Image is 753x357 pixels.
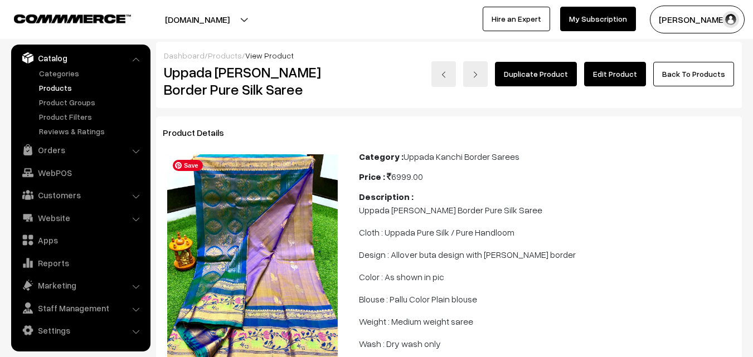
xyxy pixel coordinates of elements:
a: Marketing [14,275,147,295]
p: Weight : Medium weight saree [359,315,735,328]
button: [DOMAIN_NAME] [126,6,269,33]
b: Category : [359,151,404,162]
a: Reports [14,253,147,273]
a: Reviews & Ratings [36,125,147,137]
span: Save [173,160,203,171]
span: Product Details [163,127,237,138]
a: Settings [14,320,147,340]
div: Uppada Kanchi Border Sarees [359,150,735,163]
a: My Subscription [560,7,636,31]
div: 6999.00 [359,170,735,183]
img: left-arrow.png [440,71,447,78]
p: Design : Allover buta design with [PERSON_NAME] border [359,248,735,261]
div: / / [164,50,734,61]
a: Categories [36,67,147,79]
img: COMMMERCE [14,14,131,23]
b: Description : [359,191,414,202]
a: Website [14,208,147,228]
p: Cloth : Uppada Pure Silk / Pure Handloom [359,226,735,239]
a: Back To Products [653,62,734,86]
p: Wash : Dry wash only [359,337,735,350]
b: Price : [359,171,385,182]
a: WebPOS [14,163,147,183]
a: Products [36,82,147,94]
p: Color : As shown in pic [359,270,735,283]
a: Catalog [14,48,147,68]
a: Duplicate Product [495,62,577,86]
img: right-arrow.png [472,71,479,78]
a: Product Filters [36,111,147,123]
p: Uppada [PERSON_NAME] Border Pure Silk Saree [359,203,735,217]
a: COMMMERCE [14,11,111,25]
a: Hire an Expert [483,7,550,31]
a: Apps [14,230,147,250]
a: Staff Management [14,298,147,318]
span: View Product [245,51,294,60]
a: Customers [14,185,147,205]
a: Edit Product [584,62,646,86]
button: [PERSON_NAME] [650,6,745,33]
a: Orders [14,140,147,160]
a: Dashboard [164,51,205,60]
a: Products [208,51,242,60]
h2: Uppada [PERSON_NAME] Border Pure Silk Saree [164,63,343,98]
a: Product Groups [36,96,147,108]
p: Blouse : Pallu Color Plain blouse [359,292,735,306]
img: user [722,11,739,28]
